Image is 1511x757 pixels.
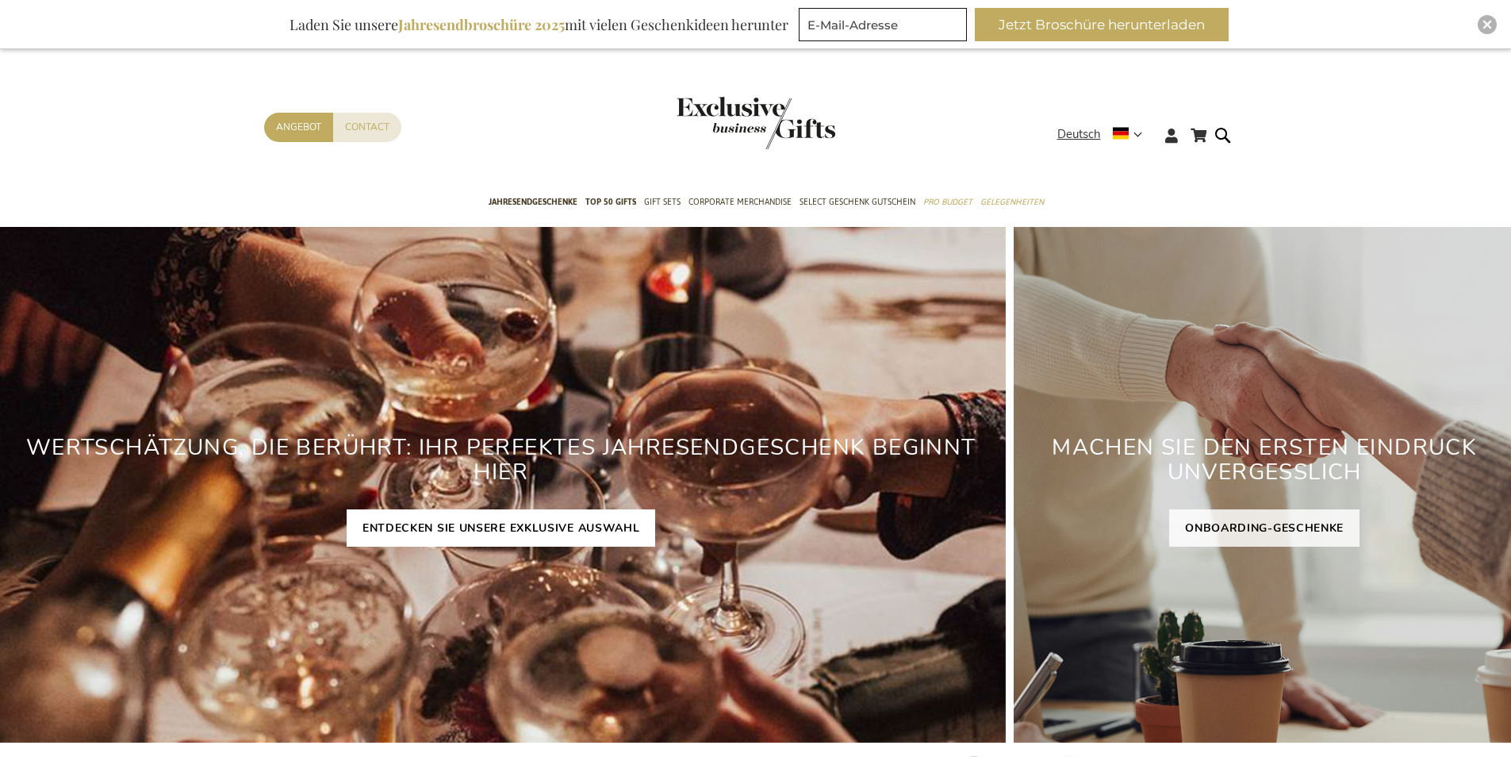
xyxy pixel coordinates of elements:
span: Jahresendgeschenke [489,194,577,210]
a: Angebot [264,113,333,142]
a: Contact [333,113,401,142]
div: Close [1478,15,1497,34]
form: marketing offers and promotions [799,8,972,46]
div: Laden Sie unsere mit vielen Geschenkideen herunter [282,8,796,41]
span: Gelegenheiten [980,194,1044,210]
img: Close [1482,20,1492,29]
a: store logo [677,97,756,149]
button: Jetzt Broschüre herunterladen [975,8,1229,41]
b: Jahresendbroschüre 2025 [398,15,565,34]
input: E-Mail-Adresse [799,8,967,41]
a: ENTDECKEN SIE UNSERE EXKLUSIVE AUSWAHL [347,509,656,547]
div: Deutsch [1057,125,1152,144]
span: Gift Sets [644,194,681,210]
img: Exclusive Business gifts logo [677,97,835,149]
span: Pro Budget [923,194,972,210]
span: Select Geschenk Gutschein [800,194,915,210]
span: TOP 50 Gifts [585,194,636,210]
span: Deutsch [1057,125,1101,144]
a: ONBOARDING-GESCHENKE [1169,509,1360,547]
span: Corporate Merchandise [688,194,792,210]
